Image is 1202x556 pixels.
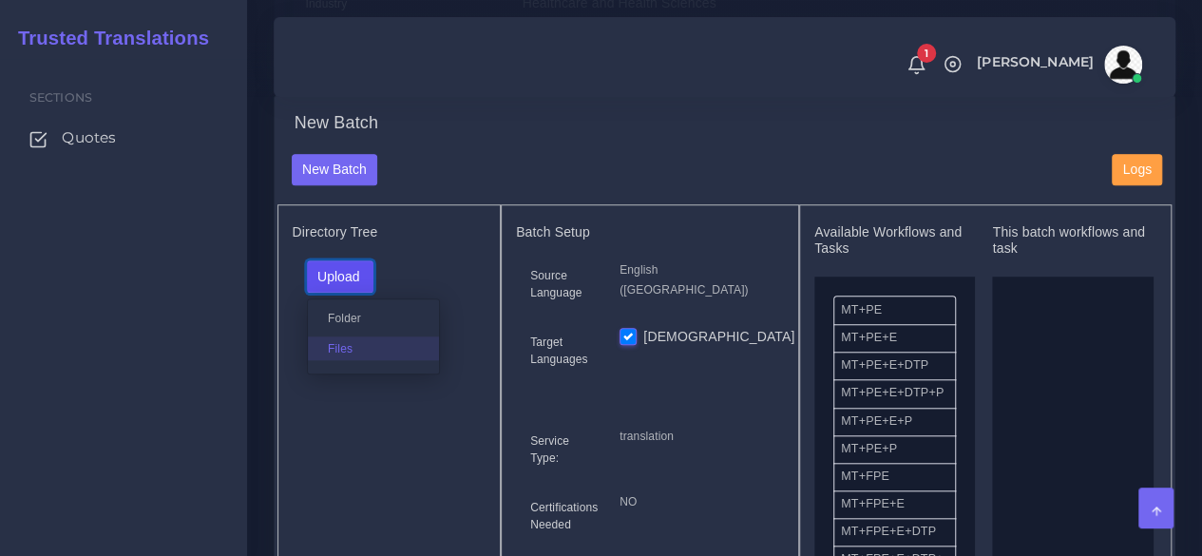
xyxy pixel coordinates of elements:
[977,55,1094,68] span: [PERSON_NAME]
[992,224,1153,257] h5: This batch workflows and task
[900,54,933,75] a: 1
[530,334,591,368] label: Target Languages
[833,463,956,491] li: MT+FPE
[1123,162,1152,177] span: Logs
[308,336,439,360] label: Files
[516,224,784,240] h5: Batch Setup
[643,327,794,347] label: [DEMOGRAPHIC_DATA]
[5,27,209,49] h2: Trusted Translations
[967,46,1149,84] a: [PERSON_NAME]avatar
[833,324,956,353] li: MT+PE+E
[833,408,956,436] li: MT+PE+E+P
[1112,154,1162,186] button: Logs
[293,224,487,240] h5: Directory Tree
[833,490,956,519] li: MT+FPE+E
[530,499,598,533] label: Certifications Needed
[620,492,770,512] p: NO
[295,113,378,134] h4: New Batch
[833,296,956,325] li: MT+PE
[530,267,591,301] label: Source Language
[1104,46,1142,84] img: avatar
[307,298,440,374] div: Upload
[308,306,439,330] label: Folder
[292,154,378,186] button: New Batch
[917,44,936,63] span: 1
[620,260,770,300] p: English ([GEOGRAPHIC_DATA])
[620,427,770,447] p: translation
[29,90,92,105] span: Sections
[292,161,378,176] a: New Batch
[14,118,233,158] a: Quotes
[62,127,116,148] span: Quotes
[307,260,374,293] button: Upload
[833,379,956,408] li: MT+PE+E+DTP+P
[530,432,591,467] label: Service Type:
[833,435,956,464] li: MT+PE+P
[814,224,975,257] h5: Available Workflows and Tasks
[5,23,209,54] a: Trusted Translations
[833,518,956,546] li: MT+FPE+E+DTP
[833,352,956,380] li: MT+PE+E+DTP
